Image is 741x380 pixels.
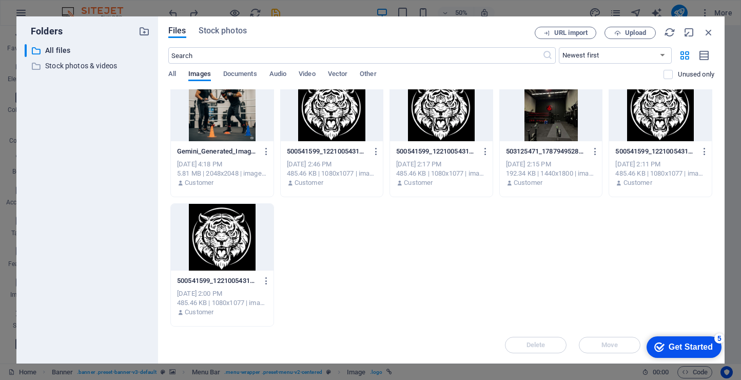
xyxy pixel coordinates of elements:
div: 485.46 KB | 1080x1077 | image/jpeg [287,169,377,178]
p: Customer [185,308,213,317]
p: Gemini_Generated_Image_skg9coskg9coskg9-eb9bndd9f-3pML6fUB5Pig.png [177,147,258,156]
div: Stock photos & videos [25,60,150,72]
div: [DATE] 4:18 PM [177,160,267,169]
div: [DATE] 2:46 PM [287,160,377,169]
p: 500541599_122100543170885332_8528759008199404292_n1-h1k0i7lVWtDyWLTCD8ll8Q.jpg [177,276,258,286]
i: Minimize [684,27,695,38]
i: Reload [664,27,675,38]
p: 500541599_122100543170885332_8528759008199404292_n1-DcQQyiPW30fZqeIVQ8Qoiw.jpg [396,147,477,156]
span: Audio [269,68,286,82]
div: [DATE] 2:00 PM [177,289,267,298]
div: 485.46 KB | 1080x1077 | image/jpeg [615,169,706,178]
span: Video [299,68,315,82]
div: [DATE] 2:17 PM [396,160,486,169]
span: Images [188,68,211,82]
div: 485.46 KB | 1080x1077 | image/jpeg [177,298,267,308]
i: Create new folder [139,26,150,37]
p: 500541599_122100543170885332_8528759008199404292_n1-c4DiZYMSm7-P-Ea1OLLxGA.jpg [287,147,367,156]
div: Get Started [30,11,74,21]
span: URL import [554,30,588,36]
span: Stock photos [199,25,247,37]
span: Other [360,68,376,82]
p: Customer [404,178,433,187]
p: Customer [295,178,323,187]
p: 503125471_17879495280324394_5658306120415601557_n-Uk5ub6zoAc3Z4gVFixL-9A.jpg [506,147,587,156]
p: Customer [185,178,213,187]
span: Upload [625,30,646,36]
input: Search [168,47,542,64]
p: 500541599_122100543170885332_8528759008199404292_n1-u1sDh3n7_-SwU4yxLoi0Kg.jpg [615,147,696,156]
div: Get Started 5 items remaining, 0% complete [8,5,83,27]
p: Customer [623,178,652,187]
div: [DATE] 2:15 PM [506,160,596,169]
span: Files [168,25,186,37]
div: 485.46 KB | 1080x1077 | image/jpeg [396,169,486,178]
div: ​ [25,44,27,57]
p: Customer [514,178,542,187]
span: All [168,68,176,82]
span: Vector [328,68,348,82]
div: 5 [76,2,86,12]
button: Upload [604,27,656,39]
p: Displays only files that are not in use on the website. Files added during this session can still... [678,70,714,79]
p: Folders [25,25,63,38]
span: Documents [223,68,257,82]
p: All files [45,45,131,56]
i: Close [703,27,714,38]
button: URL import [535,27,596,39]
p: Stock photos & videos [45,60,131,72]
div: 5.81 MB | 2048x2048 | image/png [177,169,267,178]
div: [DATE] 2:11 PM [615,160,706,169]
div: 192.34 KB | 1440x1800 | image/jpeg [506,169,596,178]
